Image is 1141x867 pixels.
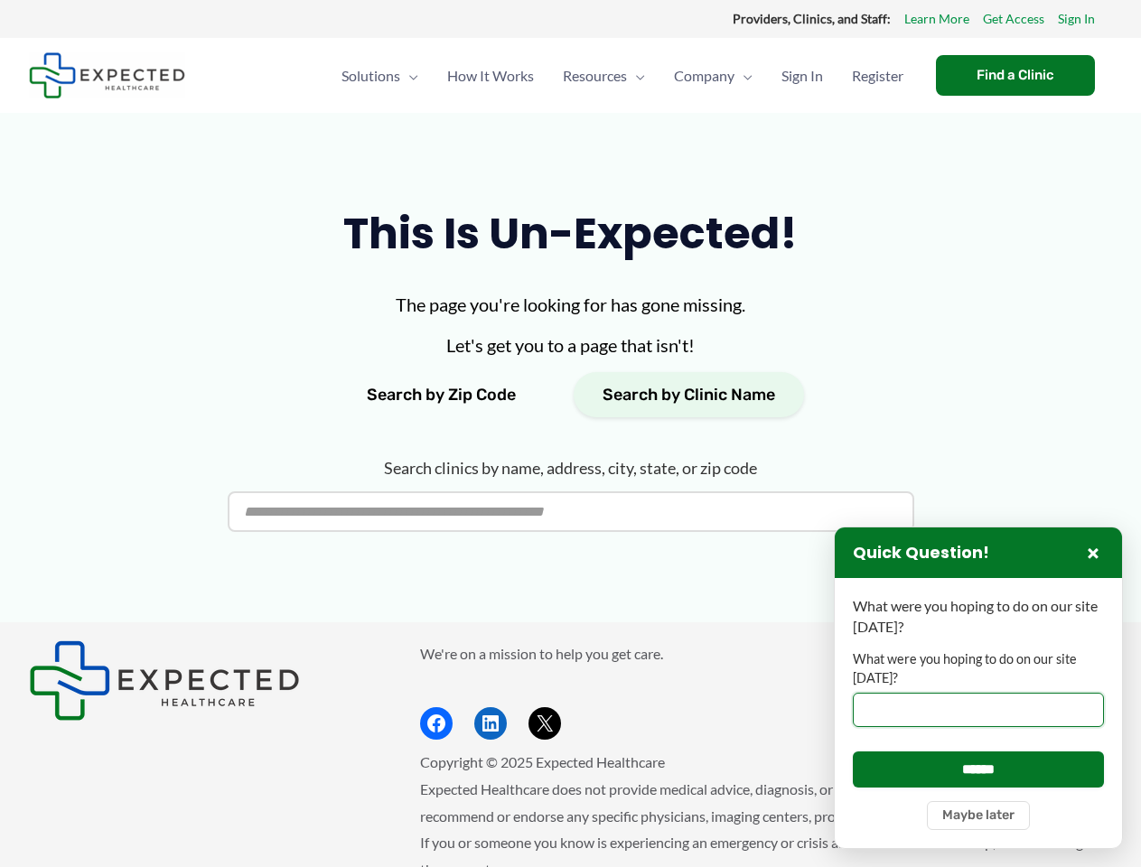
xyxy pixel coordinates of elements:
[837,44,918,107] a: Register
[563,44,627,107] span: Resources
[1058,7,1095,31] a: Sign In
[29,640,375,721] aside: Footer Widget 1
[29,52,185,98] img: Expected Healthcare Logo - side, dark font, small
[659,44,767,107] a: CompanyMenu Toggle
[228,331,914,359] p: Let's get you to a page that isn't!
[228,203,914,264] h1: This is un-expected!
[781,44,823,107] span: Sign In
[627,44,645,107] span: Menu Toggle
[853,596,1104,637] p: What were you hoping to do on our site [DATE]?
[447,44,534,107] span: How It Works
[927,801,1030,830] button: Maybe later
[29,640,300,721] img: Expected Healthcare Logo - side, dark font, small
[853,543,989,564] h3: Quick Question!
[420,640,1113,741] aside: Footer Widget 2
[574,372,804,417] button: Search by Clinic Name
[1082,542,1104,564] button: Close
[228,291,914,318] p: The page you're looking for has gone missing.
[767,44,837,107] a: Sign In
[674,44,734,107] span: Company
[420,753,665,770] span: Copyright © 2025 Expected Healthcare
[734,44,753,107] span: Menu Toggle
[327,44,918,107] nav: Primary Site Navigation
[420,640,1113,667] p: We're on a mission to help you get care.
[433,44,548,107] a: How It Works
[400,44,418,107] span: Menu Toggle
[548,44,659,107] a: ResourcesMenu Toggle
[733,11,891,26] strong: Providers, Clinics, and Staff:
[853,650,1104,687] label: What were you hoping to do on our site [DATE]?
[338,372,545,417] button: Search by Zip Code
[983,7,1044,31] a: Get Access
[936,55,1095,96] a: Find a Clinic
[228,453,914,483] label: Search clinics by name, address, city, state, or zip code
[341,44,400,107] span: Solutions
[852,44,903,107] span: Register
[327,44,433,107] a: SolutionsMenu Toggle
[904,7,969,31] a: Learn More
